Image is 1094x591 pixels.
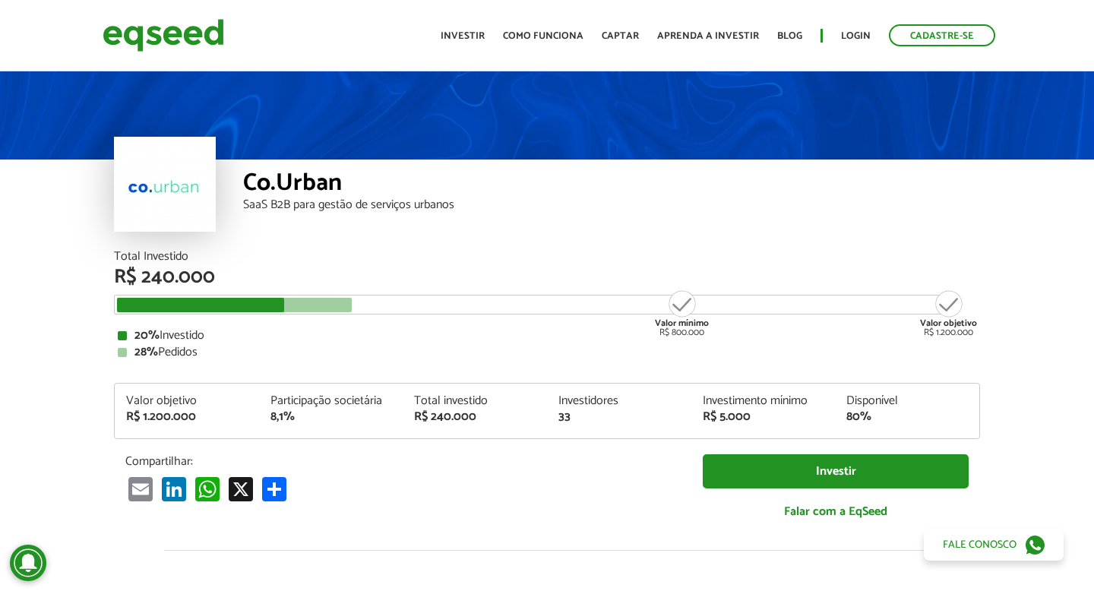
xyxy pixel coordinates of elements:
div: Pedidos [118,346,976,359]
div: Total Investido [114,251,980,263]
div: Total investido [414,395,536,407]
div: Investido [118,330,976,342]
a: Aprenda a investir [657,31,759,41]
a: LinkedIn [159,476,189,501]
div: R$ 240.000 [414,411,536,423]
div: R$ 1.200.000 [920,289,977,337]
img: EqSeed [103,15,224,55]
div: Investidores [558,395,680,407]
div: Disponível [846,395,968,407]
a: WhatsApp [192,476,223,501]
strong: 20% [134,325,160,346]
div: R$ 800.000 [653,289,710,337]
div: SaaS B2B para gestão de serviços urbanos [243,199,980,211]
a: Falar com a EqSeed [703,496,969,527]
strong: 28% [134,342,158,362]
a: Share [259,476,289,501]
div: 8,1% [270,411,392,423]
strong: Valor mínimo [655,316,709,330]
strong: Valor objetivo [920,316,977,330]
div: R$ 1.200.000 [126,411,248,423]
a: Investir [441,31,485,41]
a: Captar [602,31,639,41]
div: R$ 5.000 [703,411,824,423]
div: Valor objetivo [126,395,248,407]
div: 80% [846,411,968,423]
a: Fale conosco [924,529,1064,561]
div: Co.Urban [243,171,980,199]
a: Email [125,476,156,501]
div: 33 [558,411,680,423]
a: Login [841,31,871,41]
div: R$ 240.000 [114,267,980,287]
a: Cadastre-se [889,24,995,46]
div: Investimento mínimo [703,395,824,407]
div: Participação societária [270,395,392,407]
a: Blog [777,31,802,41]
p: Compartilhar: [125,454,680,469]
a: Como funciona [503,31,583,41]
a: Investir [703,454,969,488]
a: X [226,476,256,501]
